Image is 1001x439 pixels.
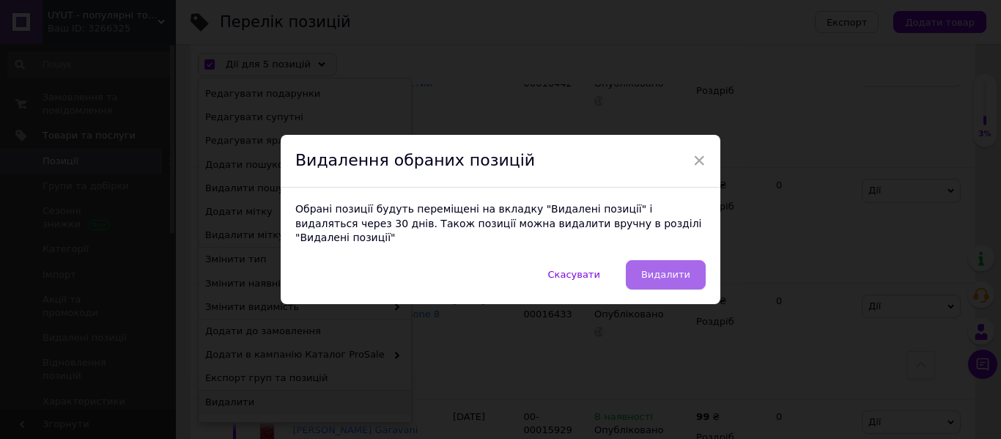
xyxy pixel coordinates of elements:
[626,260,706,289] button: Видалити
[641,269,690,280] span: Видалити
[295,203,701,243] span: Обрані позиції будуть переміщені на вкладку "Видалені позиції" і видаляться через 30 днів. Також ...
[548,269,600,280] span: Скасувати
[692,148,706,173] span: ×
[295,151,535,169] span: Видалення обраних позицій
[533,260,616,289] button: Скасувати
